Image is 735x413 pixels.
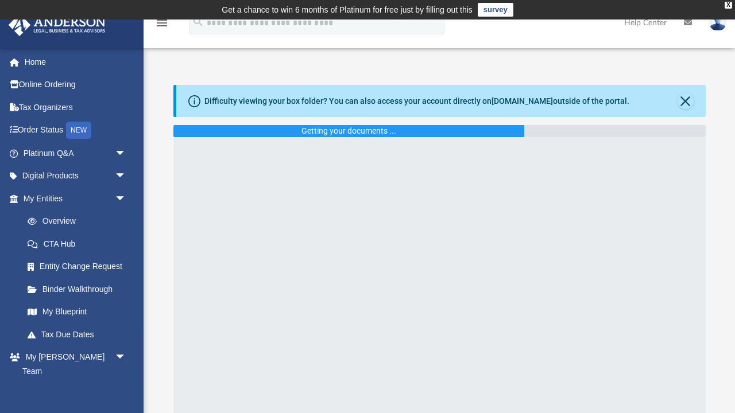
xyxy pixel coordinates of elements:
[222,3,473,17] div: Get a chance to win 6 months of Platinum for free just by filling out this
[155,22,169,30] a: menu
[16,278,144,301] a: Binder Walkthrough
[16,210,144,233] a: Overview
[8,96,144,119] a: Tax Organizers
[301,125,396,137] div: Getting your documents ...
[192,15,204,28] i: search
[8,346,138,383] a: My [PERSON_NAME] Teamarrow_drop_down
[115,165,138,188] span: arrow_drop_down
[8,187,144,210] a: My Entitiesarrow_drop_down
[16,301,138,324] a: My Blueprint
[115,142,138,165] span: arrow_drop_down
[678,93,694,109] button: Close
[492,96,553,106] a: [DOMAIN_NAME]
[16,255,144,278] a: Entity Change Request
[66,122,91,139] div: NEW
[709,14,726,31] img: User Pic
[115,346,138,369] span: arrow_drop_down
[8,50,144,73] a: Home
[16,232,144,255] a: CTA Hub
[8,73,144,96] a: Online Ordering
[8,119,144,142] a: Order StatusNEW
[16,323,144,346] a: Tax Due Dates
[155,16,169,30] i: menu
[204,95,629,107] div: Difficulty viewing your box folder? You can also access your account directly on outside of the p...
[8,142,144,165] a: Platinum Q&Aarrow_drop_down
[725,2,732,9] div: close
[478,3,513,17] a: survey
[115,187,138,211] span: arrow_drop_down
[8,165,144,188] a: Digital Productsarrow_drop_down
[5,14,109,36] img: Anderson Advisors Platinum Portal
